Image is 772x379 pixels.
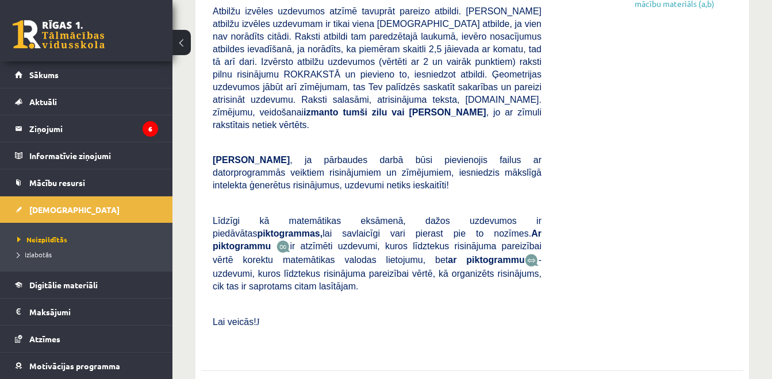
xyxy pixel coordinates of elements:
a: Ziņojumi6 [15,115,158,142]
b: Ar piktogrammu [213,229,541,251]
a: Maksājumi [15,299,158,325]
a: Rīgas 1. Tālmācības vidusskola [13,20,105,49]
b: tumši zilu vai [PERSON_NAME] [343,107,486,117]
span: Izlabotās [17,250,52,259]
span: Atbilžu izvēles uzdevumos atzīmē tavuprāt pareizo atbildi. [PERSON_NAME] atbilžu izvēles uzdevuma... [213,6,541,130]
b: ar piktogrammu [448,255,524,265]
span: [DEMOGRAPHIC_DATA] [29,204,120,215]
span: Motivācijas programma [29,361,120,371]
span: Līdzīgi kā matemātikas eksāmenā, dažos uzdevumos ir piedāvātas lai savlaicīgi vari pierast pie to... [213,216,541,251]
a: Sākums [15,61,158,88]
b: piktogrammas, [257,229,322,238]
legend: Maksājumi [29,299,158,325]
span: J [256,317,260,327]
span: [PERSON_NAME] [213,155,290,165]
a: Neizpildītās [17,234,161,245]
span: Aktuāli [29,96,57,107]
span: Sākums [29,69,59,80]
span: - uzdevumi, kuros līdztekus risinājuma pareizībai vērtē, kā organizēts risinājums, cik tas ir sap... [213,255,541,291]
span: Atzīmes [29,334,60,344]
a: [DEMOGRAPHIC_DATA] [15,196,158,223]
i: 6 [143,121,158,137]
a: Atzīmes [15,326,158,352]
span: ir atzīmēti uzdevumi, kuros līdztekus risinājuma pareizībai vērtē korektu matemātikas valodas lie... [213,241,541,265]
a: Motivācijas programma [15,353,158,379]
a: Izlabotās [17,249,161,260]
a: Digitālie materiāli [15,272,158,298]
span: Digitālie materiāli [29,280,98,290]
span: Neizpildītās [17,235,67,244]
span: , ja pārbaudes darbā būsi pievienojis failus ar datorprogrammās veiktiem risinājumiem un zīmējumi... [213,155,541,190]
a: Informatīvie ziņojumi [15,142,158,169]
img: wKvN42sLe3LLwAAAABJRU5ErkJggg== [525,254,539,267]
legend: Informatīvie ziņojumi [29,142,158,169]
a: Aktuāli [15,88,158,115]
img: JfuEzvunn4EvwAAAAASUVORK5CYII= [276,240,290,253]
span: Lai veicās! [213,317,256,327]
b: izmanto [304,107,338,117]
legend: Ziņojumi [29,115,158,142]
a: Mācību resursi [15,169,158,196]
span: Mācību resursi [29,177,85,188]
